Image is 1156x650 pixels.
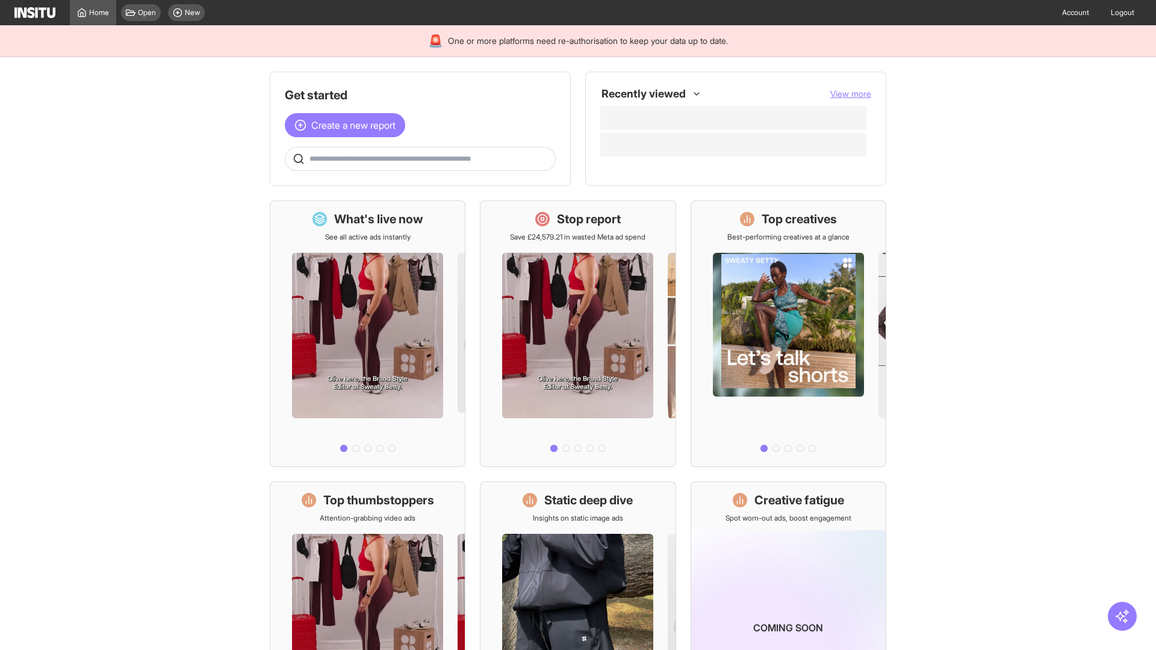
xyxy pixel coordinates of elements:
[138,8,156,17] span: Open
[830,88,871,99] span: View more
[285,113,405,137] button: Create a new report
[14,7,55,18] img: Logo
[533,513,623,523] p: Insights on static image ads
[325,232,411,242] p: See all active ads instantly
[762,211,837,227] h1: Top creatives
[691,200,886,467] a: Top creativesBest-performing creatives at a glance
[830,88,871,100] button: View more
[428,32,443,49] div: 🚨
[185,8,200,17] span: New
[323,492,434,509] h1: Top thumbstoppers
[510,232,645,242] p: Save £24,579.21 in wasted Meta ad spend
[448,35,728,47] span: One or more platforms need re-authorisation to keep your data up to date.
[334,211,423,227] h1: What's live now
[311,118,396,132] span: Create a new report
[480,200,676,467] a: Stop reportSave £24,579.21 in wasted Meta ad spend
[320,513,415,523] p: Attention-grabbing video ads
[270,200,465,467] a: What's live nowSee all active ads instantly
[544,492,633,509] h1: Static deep dive
[89,8,109,17] span: Home
[727,232,850,242] p: Best-performing creatives at a glance
[285,87,556,104] h1: Get started
[557,211,621,227] h1: Stop report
